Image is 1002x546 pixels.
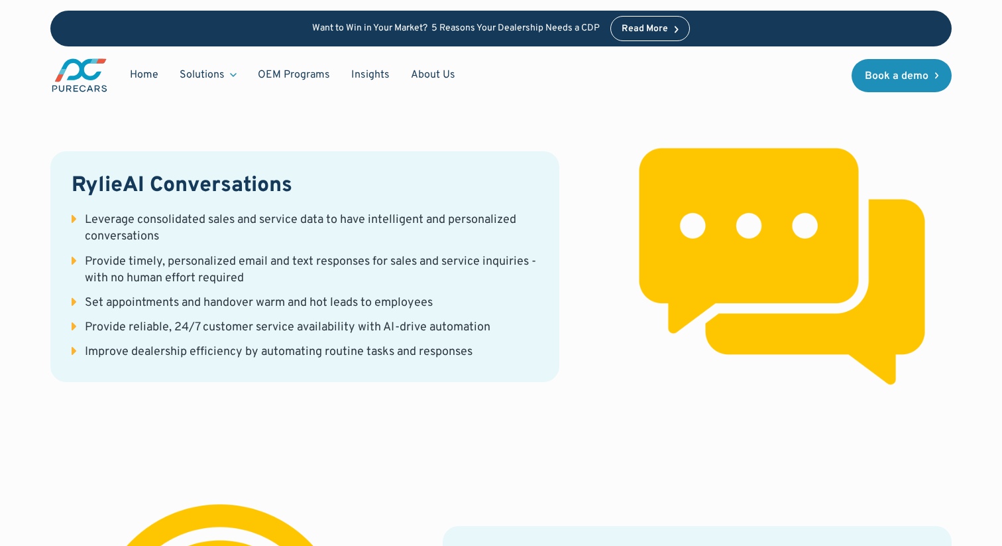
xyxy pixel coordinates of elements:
a: OEM Programs [247,62,341,88]
div: Read More [622,25,668,34]
div: Set appointments and handover warm and hot leads to employees [85,295,433,311]
img: service inspection report illustration [612,96,952,436]
div: Provide reliable, 24/7 customer service availability with AI-drive automation [85,319,490,336]
a: About Us [400,62,466,88]
a: main [50,57,109,94]
div: Improve dealership efficiency by automating routine tasks and responses [85,344,473,360]
div: Solutions [169,62,247,88]
h3: RylieAI Conversations [72,172,538,200]
div: Provide timely, personalized email and text responses for sales and service inquiries - with no h... [85,253,538,287]
a: Insights [341,62,400,88]
div: Solutions [180,68,225,82]
div: Book a demo [865,71,928,82]
p: Want to Win in Your Market? 5 Reasons Your Dealership Needs a CDP [312,23,600,34]
a: Book a demo [852,59,952,92]
a: Home [119,62,169,88]
div: Leverage consolidated sales and service data to have intelligent and personalized conversations [85,212,538,245]
a: Read More [610,16,690,41]
img: purecars logo [50,57,109,94]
